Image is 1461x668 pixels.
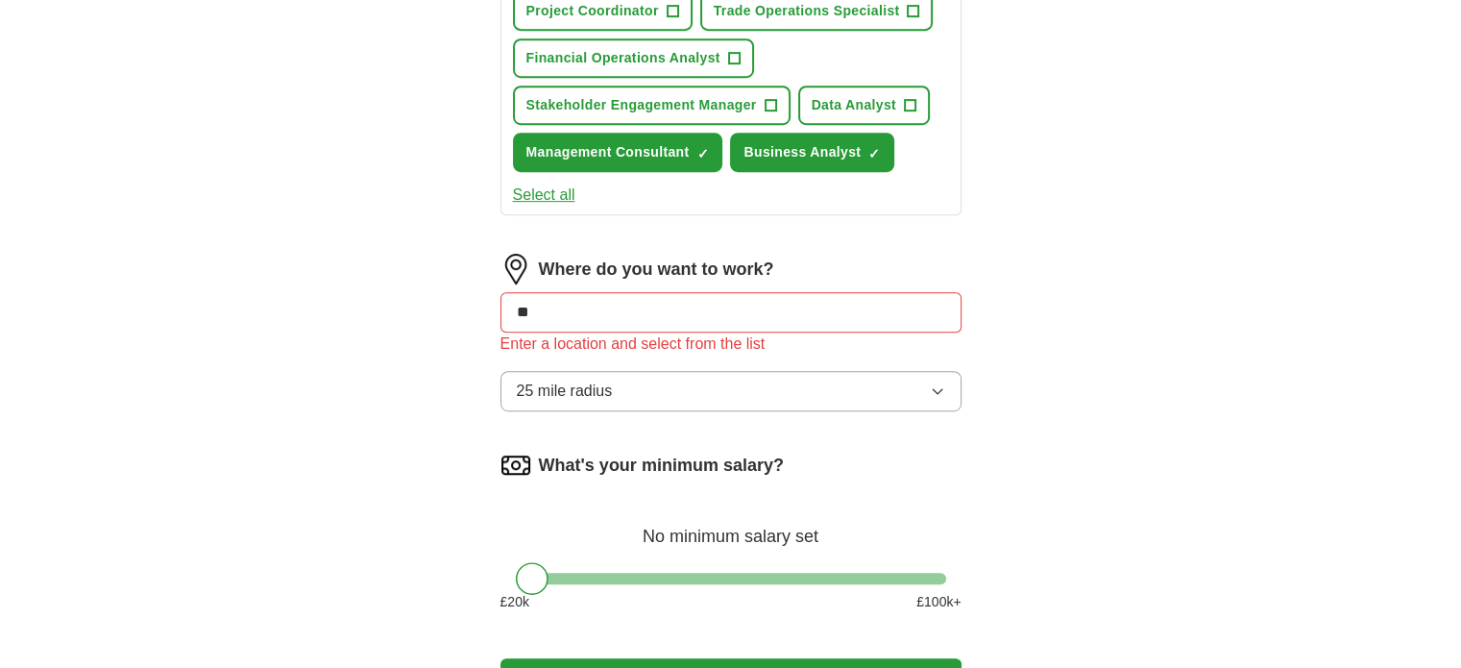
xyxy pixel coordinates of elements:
span: Stakeholder Engagement Manager [526,95,757,115]
img: salary.png [500,450,531,481]
label: What's your minimum salary? [539,453,784,479]
button: Stakeholder Engagement Manager [513,86,791,125]
label: Where do you want to work? [539,257,774,283]
span: Project Coordinator [526,1,659,21]
span: £ 20 k [500,592,529,612]
button: Select all [513,184,575,207]
div: Enter a location and select from the list [500,333,962,356]
span: Trade Operations Specialist [714,1,900,21]
button: Data Analyst [798,86,931,125]
span: ✓ [696,146,708,161]
span: 25 mile radius [517,380,613,403]
button: Business Analyst✓ [730,133,894,172]
div: No minimum salary set [500,504,962,550]
span: Business Analyst [743,142,861,162]
span: ✓ [868,146,880,161]
button: 25 mile radius [500,371,962,411]
span: Financial Operations Analyst [526,48,720,68]
button: Management Consultant✓ [513,133,723,172]
span: £ 100 k+ [916,592,961,612]
span: Management Consultant [526,142,690,162]
span: Data Analyst [812,95,897,115]
button: Financial Operations Analyst [513,38,754,78]
img: location.png [500,254,531,285]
